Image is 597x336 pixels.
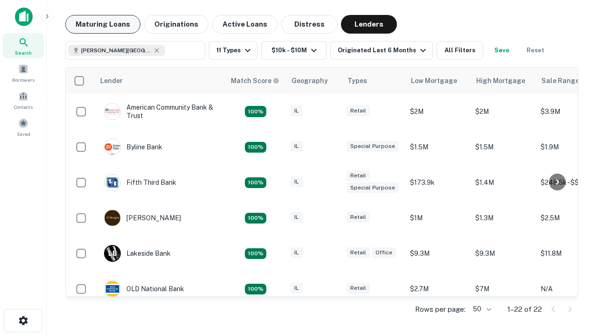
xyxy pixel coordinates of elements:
[104,280,184,297] div: OLD National Bank
[437,41,483,60] button: All Filters
[286,68,342,94] th: Geography
[291,105,303,116] div: IL
[471,68,536,94] th: High Mortgage
[281,15,337,34] button: Distress
[291,247,303,258] div: IL
[104,210,120,226] img: picture
[245,213,266,224] div: Matching Properties: 2, hasApolloMatch: undefined
[95,68,225,94] th: Lender
[541,75,579,86] div: Sale Range
[100,75,123,86] div: Lender
[231,76,278,86] h6: Match Score
[347,170,370,181] div: Retail
[347,105,370,116] div: Retail
[405,236,471,271] td: $9.3M
[476,75,525,86] div: High Mortgage
[405,200,471,236] td: $1M
[347,141,399,152] div: Special Purpose
[291,176,303,187] div: IL
[104,104,120,119] img: picture
[104,175,120,190] img: picture
[104,281,120,297] img: picture
[15,49,32,56] span: Search
[104,245,171,262] div: Lakeside Bank
[245,248,266,259] div: Matching Properties: 3, hasApolloMatch: undefined
[405,271,471,307] td: $2.7M
[3,33,44,58] a: Search
[521,41,550,60] button: Reset
[292,75,328,86] div: Geography
[212,15,278,34] button: Active Loans
[104,103,216,120] div: American Community Bank & Trust
[471,271,536,307] td: $7M
[372,247,396,258] div: Office
[225,68,286,94] th: Capitalize uses an advanced AI algorithm to match your search with the best lender. The match sco...
[487,41,517,60] button: Save your search to get updates of matches that match your search criteria.
[144,15,208,34] button: Originations
[347,283,370,294] div: Retail
[65,15,140,34] button: Maturing Loans
[405,68,471,94] th: Low Mortgage
[411,75,457,86] div: Low Mortgage
[81,46,151,55] span: [PERSON_NAME][GEOGRAPHIC_DATA], [GEOGRAPHIC_DATA]
[108,249,117,259] p: L B
[342,68,405,94] th: Types
[469,302,493,316] div: 50
[12,76,35,84] span: Borrowers
[550,231,597,276] iframe: Chat Widget
[405,94,471,129] td: $2M
[104,174,176,191] div: Fifth Third Bank
[291,141,303,152] div: IL
[3,87,44,112] a: Contacts
[17,130,30,138] span: Saved
[347,247,370,258] div: Retail
[471,129,536,165] td: $1.5M
[347,75,367,86] div: Types
[245,284,266,295] div: Matching Properties: 2, hasApolloMatch: undefined
[347,182,399,193] div: Special Purpose
[245,142,266,153] div: Matching Properties: 2, hasApolloMatch: undefined
[471,236,536,271] td: $9.3M
[471,94,536,129] td: $2M
[3,60,44,85] a: Borrowers
[231,76,279,86] div: Capitalize uses an advanced AI algorithm to match your search with the best lender. The match sco...
[347,212,370,223] div: Retail
[245,177,266,189] div: Matching Properties: 2, hasApolloMatch: undefined
[471,200,536,236] td: $1.3M
[209,41,257,60] button: 11 Types
[507,304,542,315] p: 1–22 of 22
[471,165,536,200] td: $1.4M
[291,212,303,223] div: IL
[405,129,471,165] td: $1.5M
[245,106,266,117] div: Matching Properties: 2, hasApolloMatch: undefined
[291,283,303,294] div: IL
[341,15,397,34] button: Lenders
[338,45,429,56] div: Originated Last 6 Months
[15,7,33,26] img: capitalize-icon.png
[261,41,326,60] button: $10k - $10M
[405,165,471,200] td: $173.9k
[104,139,120,155] img: picture
[415,304,465,315] p: Rows per page:
[14,103,33,111] span: Contacts
[104,139,162,155] div: Byline Bank
[330,41,433,60] button: Originated Last 6 Months
[3,114,44,140] a: Saved
[104,210,181,226] div: [PERSON_NAME]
